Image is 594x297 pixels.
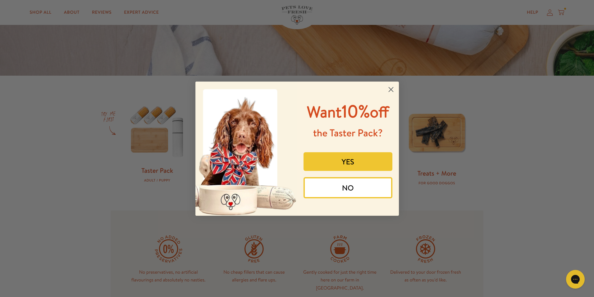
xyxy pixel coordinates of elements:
[195,82,297,216] img: 8afefe80-1ef6-417a-b86b-9520c2248d41.jpeg
[304,177,392,198] button: NO
[370,101,389,123] span: off
[307,101,342,123] span: Want
[386,84,396,95] button: Close dialog
[304,152,392,171] button: YES
[563,268,588,291] iframe: Gorgias live chat messenger
[313,126,383,140] span: the Taster Pack?
[307,99,389,123] span: 10%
